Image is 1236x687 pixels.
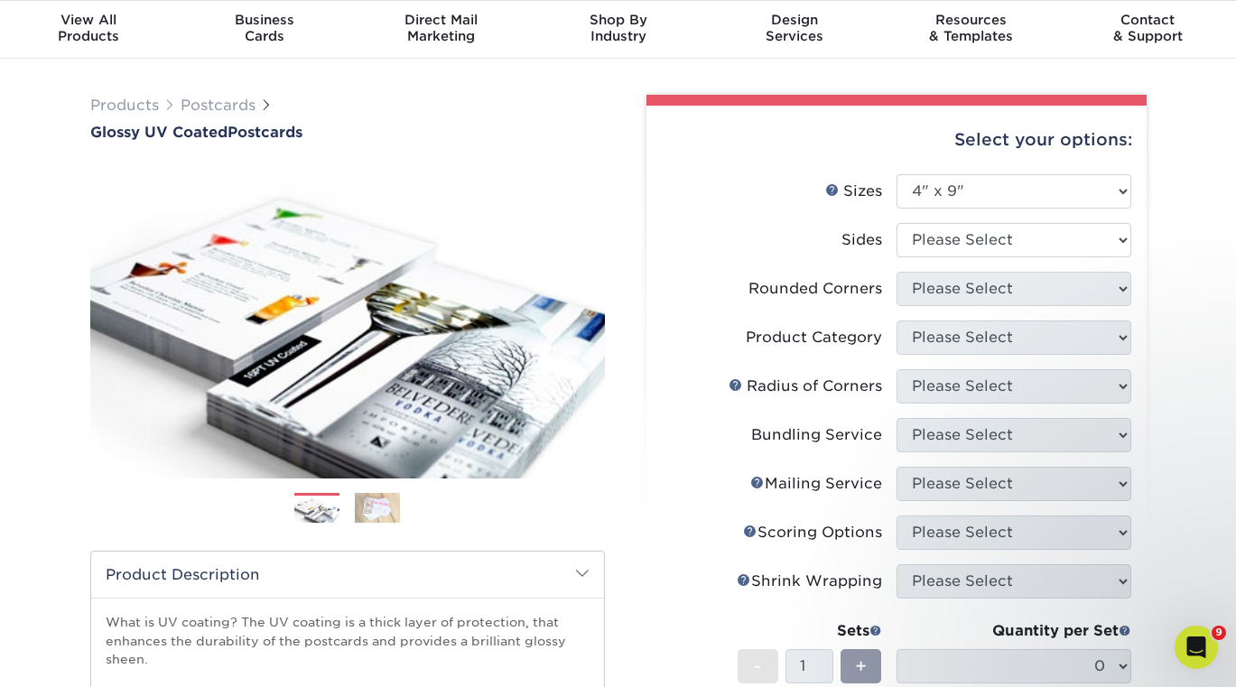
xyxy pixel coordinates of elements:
[729,376,882,397] div: Radius of Corners
[177,1,354,59] a: BusinessCards
[746,327,882,348] div: Product Category
[1175,626,1218,669] iframe: Intercom live chat
[177,12,354,28] span: Business
[883,12,1060,44] div: & Templates
[855,653,867,680] span: +
[5,632,153,681] iframe: Google Customer Reviews
[353,1,530,59] a: Direct MailMarketing
[1212,626,1226,640] span: 9
[825,181,882,202] div: Sizes
[738,620,882,642] div: Sets
[355,492,400,524] img: Postcards 02
[1059,12,1236,28] span: Contact
[530,1,707,59] a: Shop ByIndustry
[90,124,605,141] a: Glossy UV CoatedPostcards
[1059,12,1236,44] div: & Support
[897,620,1131,642] div: Quantity per Set
[90,124,228,141] span: Glossy UV Coated
[1059,1,1236,59] a: Contact& Support
[883,1,1060,59] a: Resources& Templates
[530,12,707,44] div: Industry
[748,278,882,300] div: Rounded Corners
[883,12,1060,28] span: Resources
[706,12,883,44] div: Services
[294,494,339,525] img: Postcards 01
[90,124,605,141] h1: Postcards
[530,12,707,28] span: Shop By
[90,97,159,114] a: Products
[706,1,883,59] a: DesignServices
[91,552,604,598] h2: Product Description
[706,12,883,28] span: Design
[841,229,882,251] div: Sides
[737,571,882,592] div: Shrink Wrapping
[90,143,605,498] img: Glossy UV Coated 01
[750,473,882,495] div: Mailing Service
[353,12,530,44] div: Marketing
[743,522,882,543] div: Scoring Options
[751,424,882,446] div: Bundling Service
[177,12,354,44] div: Cards
[181,97,256,114] a: Postcards
[353,12,530,28] span: Direct Mail
[754,653,762,680] span: -
[661,106,1132,174] div: Select your options:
